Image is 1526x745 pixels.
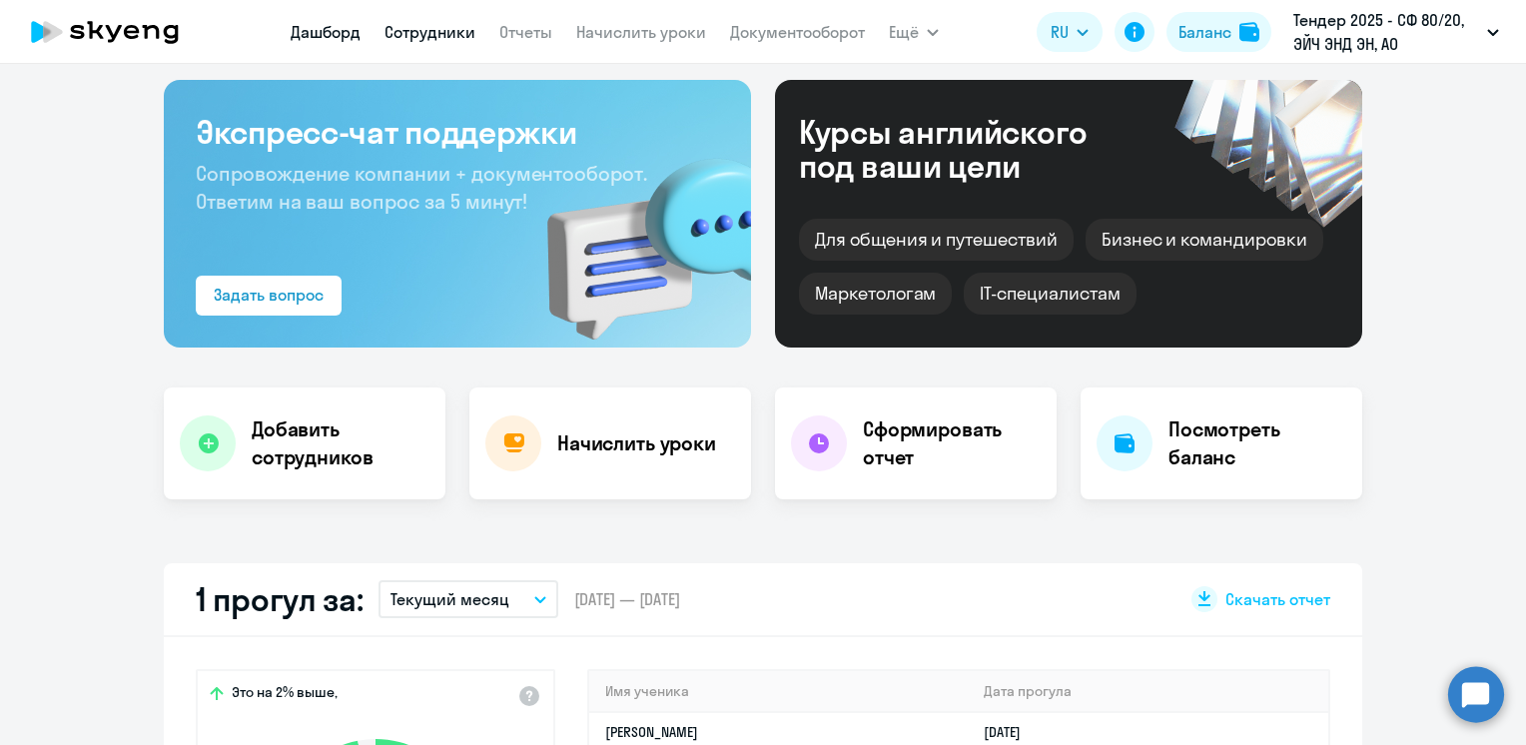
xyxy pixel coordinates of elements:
button: Текущий месяц [379,580,558,618]
a: Документооборот [730,22,865,42]
h4: Добавить сотрудников [252,415,429,471]
span: RU [1051,20,1069,44]
span: [DATE] — [DATE] [574,588,680,610]
th: Имя ученика [589,671,968,712]
h4: Сформировать отчет [863,415,1041,471]
div: Задать вопрос [214,283,324,307]
img: balance [1239,22,1259,42]
div: Для общения и путешествий [799,219,1074,261]
span: Ещё [889,20,919,44]
p: Текущий месяц [390,587,509,611]
button: Тендер 2025 - СФ 80/20, ЭЙЧ ЭНД ЭН, АО [1283,8,1509,56]
span: Это на 2% выше, [232,683,338,707]
div: Бизнес и командировки [1086,219,1323,261]
div: Баланс [1178,20,1231,44]
th: Дата прогула [968,671,1328,712]
span: Сопровождение компании + документооборот. Ответим на ваш вопрос за 5 минут! [196,161,647,214]
p: Тендер 2025 - СФ 80/20, ЭЙЧ ЭНД ЭН, АО [1293,8,1479,56]
div: IT-специалистам [964,273,1136,315]
button: Ещё [889,12,939,52]
h2: 1 прогул за: [196,579,363,619]
button: Задать вопрос [196,276,342,316]
span: Скачать отчет [1225,588,1330,610]
div: Маркетологам [799,273,952,315]
a: Сотрудники [384,22,475,42]
h4: Начислить уроки [557,429,716,457]
div: Курсы английского под ваши цели [799,115,1141,183]
a: [PERSON_NAME] [605,723,698,741]
h4: Посмотреть баланс [1168,415,1346,471]
a: Отчеты [499,22,552,42]
button: Балансbalance [1166,12,1271,52]
img: bg-img [518,123,751,348]
a: Дашборд [291,22,361,42]
h3: Экспресс-чат поддержки [196,112,719,152]
a: [DATE] [984,723,1037,741]
button: RU [1037,12,1103,52]
a: Начислить уроки [576,22,706,42]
